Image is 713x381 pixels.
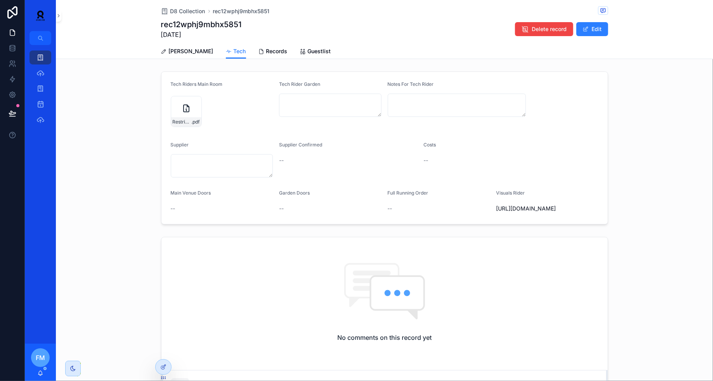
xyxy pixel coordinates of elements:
[169,47,213,55] span: [PERSON_NAME]
[161,7,205,15] a: D8 Collection
[25,45,56,137] div: scrollable content
[496,205,599,212] span: [URL][DOMAIN_NAME]
[171,142,189,148] span: Supplier
[170,7,205,15] span: D8 Collection
[576,22,608,36] button: Edit
[192,119,200,125] span: .pdf
[515,22,573,36] button: Delete record
[279,142,322,148] span: Supplier Confirmed
[308,47,331,55] span: Guestlist
[388,190,428,196] span: Full Running Order
[213,7,270,15] a: rec12wphj9mbhx5851
[36,353,45,362] span: FM
[424,157,428,164] span: --
[388,205,392,212] span: --
[234,47,246,55] span: Tech
[496,190,525,196] span: Visuals Rider
[171,205,175,212] span: --
[337,333,432,342] h2: No comments on this record yet
[258,44,288,60] a: Records
[171,81,223,87] span: Tech Riders Main Room
[279,190,310,196] span: Garden Doors
[279,81,320,87] span: Tech Rider Garden
[173,119,192,125] span: Restricted-Artist-Rider---May-2025
[226,44,246,59] a: Tech
[266,47,288,55] span: Records
[161,30,242,39] span: [DATE]
[161,19,242,30] h1: rec12wphj9mbhx5851
[279,157,284,164] span: --
[532,25,567,33] span: Delete record
[171,190,211,196] span: Main Venue Doors
[300,44,331,60] a: Guestlist
[279,205,284,212] span: --
[424,142,436,148] span: Costs
[31,9,50,22] img: App logo
[161,44,213,60] a: [PERSON_NAME]
[388,81,434,87] span: Notes For Tech Rider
